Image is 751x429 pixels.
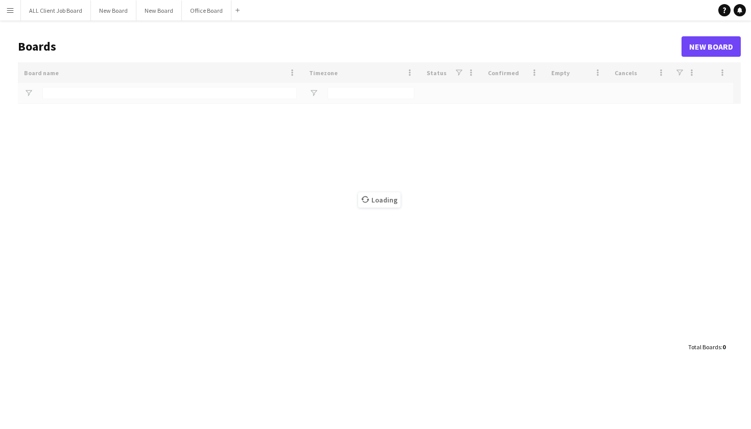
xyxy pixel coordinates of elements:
[682,36,741,57] a: New Board
[722,343,725,351] span: 0
[688,343,721,351] span: Total Boards
[91,1,136,20] button: New Board
[21,1,91,20] button: ALL Client Job Board
[182,1,231,20] button: Office Board
[358,192,401,208] span: Loading
[136,1,182,20] button: New Board
[18,39,682,54] h1: Boards
[688,337,725,357] div: :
